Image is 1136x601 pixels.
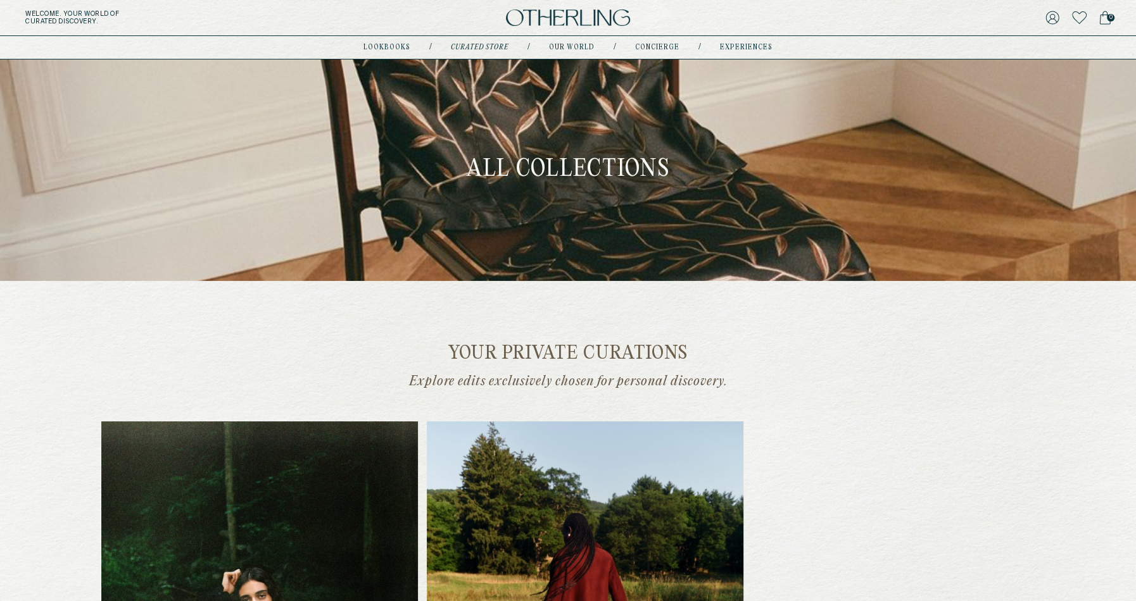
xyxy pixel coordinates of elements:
div: / [614,42,616,53]
img: logo [506,9,630,27]
a: concierge [635,44,679,51]
div: / [527,42,530,53]
a: Curated store [451,44,508,51]
p: Explore edits exclusively chosen for personal discovery. [321,373,815,390]
a: lookbooks [363,44,410,51]
a: Our world [549,44,595,51]
h5: Welcome . Your world of curated discovery. [25,10,351,25]
div: / [698,42,701,53]
a: experiences [720,44,773,51]
span: 0 [1107,14,1114,22]
a: 0 [1099,9,1111,27]
h2: Your private curations [321,344,815,364]
h1: All collections [467,155,670,185]
div: / [429,42,432,53]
